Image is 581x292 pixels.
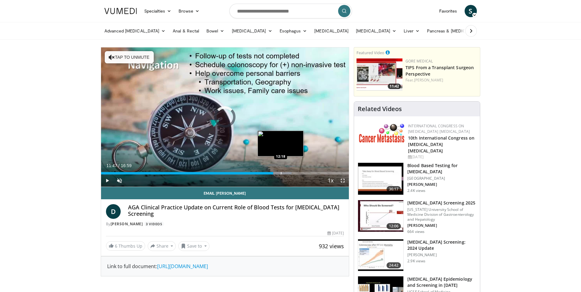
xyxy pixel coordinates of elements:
a: 11:42 [357,58,402,91]
h3: [MEDICAL_DATA] Epidemiology and Screening in [DATE] [407,276,476,288]
small: Featured Video [357,50,384,55]
img: ac114b1b-ca58-43de-a309-898d644626b7.150x105_q85_crop-smart_upscale.jpg [358,239,403,271]
button: Play [101,174,113,187]
img: 4003d3dc-4d84-4588-a4af-bb6b84f49ae6.150x105_q85_crop-smart_upscale.jpg [357,58,402,91]
button: Tap to unmute [105,51,154,63]
a: Esophagus [276,25,311,37]
p: 2.9K views [407,259,425,264]
a: 12:06 [MEDICAL_DATA] Screening 2025 [US_STATE] University School of Medicine Division of Gastroen... [358,200,476,234]
a: Gore Medical [406,58,433,64]
a: S [465,5,477,17]
a: Email [PERSON_NAME] [101,187,349,199]
a: 36:17 Blood Based Testing for [MEDICAL_DATA] [GEOGRAPHIC_DATA] [PERSON_NAME] 2.4K views [358,163,476,195]
div: [DATE] [327,230,344,236]
span: 11:47 [107,163,117,168]
a: Specialties [141,5,175,17]
div: By [106,221,344,227]
button: Fullscreen [337,174,349,187]
p: [GEOGRAPHIC_DATA] [407,176,476,181]
img: 6ff8bc22-9509-4454-a4f8-ac79dd3b8976.png.150x105_q85_autocrop_double_scale_upscale_version-0.2.png [359,123,405,143]
span: 11:42 [388,84,401,89]
p: [US_STATE] University School of Medicine Division of Gastroenterology and Hepatology [407,207,476,222]
p: [PERSON_NAME] [407,253,476,257]
img: 0a3144ee-dd9e-4a17-be35-ba5190d246eb.150x105_q85_crop-smart_upscale.jpg [358,163,403,195]
div: [DATE] [408,154,475,160]
input: Search topics, interventions [229,4,352,18]
img: 92e7bb93-159d-40f8-a927-22b1dfdc938f.150x105_q85_crop-smart_upscale.jpg [358,200,403,232]
span: 36:17 [387,186,401,192]
h3: Blood Based Testing for [MEDICAL_DATA] [407,163,476,175]
a: Bowel [203,25,228,37]
a: [MEDICAL_DATA] [352,25,400,37]
div: Link to full document: [107,263,343,270]
button: Playback Rate [324,174,337,187]
a: Liver [400,25,423,37]
img: image.jpeg [258,131,304,156]
a: [PERSON_NAME] [414,77,443,83]
div: Progress Bar [101,172,349,174]
a: Advanced [MEDICAL_DATA] [101,25,169,37]
p: 2.4K views [407,188,425,193]
span: 932 views [319,242,344,250]
span: / [119,163,120,168]
span: 6 [115,243,117,249]
a: 6 Thumbs Up [106,241,145,251]
video-js: Video Player [101,47,349,187]
a: [PERSON_NAME] [111,221,143,226]
h4: Related Videos [358,105,402,113]
p: 664 views [407,229,424,234]
span: 16:59 [121,163,131,168]
img: VuMedi Logo [104,8,137,14]
a: [MEDICAL_DATA] [311,25,352,37]
button: Share [148,241,176,251]
a: 24:42 [MEDICAL_DATA] Screening: 2024 Update [PERSON_NAME] 2.9K views [358,239,476,271]
span: 12:06 [387,223,401,229]
p: [PERSON_NAME] [407,223,476,228]
a: [MEDICAL_DATA] [228,25,276,37]
a: Favorites [436,5,461,17]
a: Pancreas & [MEDICAL_DATA] [423,25,495,37]
h3: [MEDICAL_DATA] Screening 2025 [407,200,476,206]
h4: AGA Clinical Practice Update on Current Role of Blood Tests for [MEDICAL_DATA] Screening [128,204,344,217]
span: 24:42 [387,262,401,268]
a: D [106,204,121,219]
a: TIPS From a Transplant Surgeon Perspective [406,65,474,77]
a: Browse [175,5,203,17]
a: 3 Videos [144,221,164,226]
button: Unmute [113,174,126,187]
a: Anal & Rectal [169,25,203,37]
a: International Congress on [MEDICAL_DATA] [MEDICAL_DATA] [408,123,470,134]
h3: [MEDICAL_DATA] Screening: 2024 Update [407,239,476,251]
a: 10th International Congress on [MEDICAL_DATA] [MEDICAL_DATA] [408,135,474,154]
a: [URL][DOMAIN_NAME] [157,263,208,270]
button: Save to [178,241,209,251]
div: Feat. [406,77,477,83]
p: [PERSON_NAME] [407,182,476,187]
